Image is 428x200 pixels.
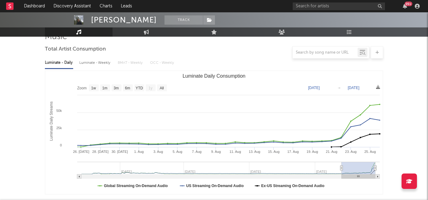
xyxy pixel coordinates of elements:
span: Total Artist Consumption [45,46,106,53]
text: 1w [91,86,96,90]
text: [DATE] [348,86,359,90]
text: 0 [60,143,62,147]
text: 11. Aug [229,150,241,153]
text: Global Streaming On-Demand Audio [104,184,168,188]
text: 19. Aug [307,150,318,153]
text: 13. Aug [249,150,260,153]
text: Luminate Daily Streams [49,101,53,141]
text: 25k [56,126,62,130]
text: 50k [56,109,62,112]
div: Luminate - Weekly [79,58,112,68]
text: All [160,86,164,90]
text: 9. Aug [211,150,221,153]
input: Search by song name or URL [293,50,358,55]
text: 1y [149,86,153,90]
text: Zoom [77,86,87,90]
text: 17. Aug [287,150,299,153]
text: Ex-US Streaming On-Demand Audio [261,184,325,188]
input: Search for artists [293,2,385,10]
text: 30. [DATE] [112,150,128,153]
text: 7. Aug [192,150,201,153]
svg: Luminate Daily Consumption [45,71,383,194]
text: → [337,86,341,90]
text: [DATE] [308,86,320,90]
div: 99 + [405,2,412,6]
text: 6m [125,86,130,90]
text: 1. Aug [134,150,144,153]
span: Music [45,33,67,41]
text: 3m [114,86,119,90]
text: 15. Aug [268,150,279,153]
text: US Streaming On-Demand Audio [186,184,244,188]
button: Track [164,15,203,25]
text: 1m [102,86,108,90]
text: 25. Aug [364,150,376,153]
text: 3. Aug [153,150,163,153]
div: Luminate - Daily [45,58,73,68]
div: [PERSON_NAME] [91,15,157,25]
text: 28. [DATE] [92,150,109,153]
text: 21. Aug [326,150,337,153]
button: 99+ [403,4,407,9]
text: Luminate Daily Consumption [183,73,246,79]
text: 23. Aug [345,150,356,153]
text: 26. [DATE] [73,150,89,153]
text: YTD [136,86,143,90]
text: 5. Aug [173,150,182,153]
